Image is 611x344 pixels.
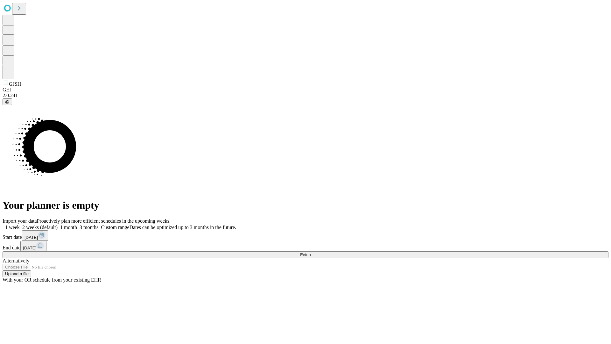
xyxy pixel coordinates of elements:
span: 2 weeks (default) [22,225,58,230]
span: Dates can be optimized up to 3 months in the future. [130,225,236,230]
button: Upload a file [3,270,31,277]
span: Alternatively [3,258,29,263]
span: GJSH [9,81,21,87]
span: Import your data [3,218,37,224]
button: @ [3,98,12,105]
button: Fetch [3,251,608,258]
button: [DATE] [22,230,48,241]
div: GEI [3,87,608,93]
span: [DATE] [23,246,36,250]
span: Custom range [101,225,129,230]
span: 1 month [60,225,77,230]
button: [DATE] [20,241,46,251]
span: Proactively plan more efficient schedules in the upcoming weeks. [37,218,171,224]
div: End date [3,241,608,251]
span: [DATE] [25,235,38,240]
span: Fetch [300,252,311,257]
span: With your OR schedule from your existing EHR [3,277,101,283]
div: Start date [3,230,608,241]
div: 2.0.241 [3,93,608,98]
span: 3 months [80,225,98,230]
span: @ [5,99,10,104]
h1: Your planner is empty [3,199,608,211]
span: 1 week [5,225,20,230]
